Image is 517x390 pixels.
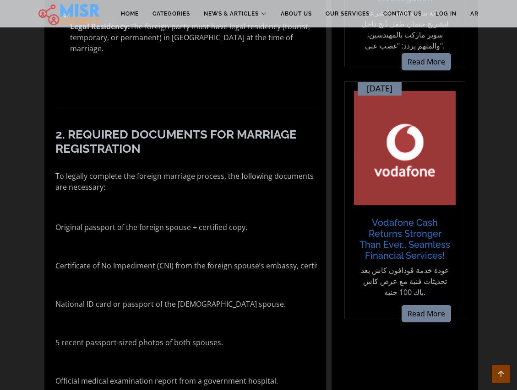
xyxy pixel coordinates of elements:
img: main.misr_connect [38,2,100,25]
p: عودة خدمة ڤودافون كاش بعد تحديثات فنية مع عرض كاش باك 100 جنيه. [359,265,451,298]
p: Official medical examination report from a government hospital. [55,375,278,386]
img: شعار ڤودافون كاش بعد استعادة الخدمة. [354,91,456,205]
a: Categories [146,5,197,22]
span: News & Articles [204,10,259,18]
a: Home [114,5,146,22]
h3: 2. Required Documents for Marriage Registration [55,128,317,156]
a: Vodafone Cash Returns Stronger Than Ever… Seamless Financial Services! [359,217,451,261]
strong: Legal Residency: [70,21,130,32]
a: Log in [429,5,463,22]
a: About Us [274,5,319,22]
a: Read More [402,53,451,70]
a: Read More [402,305,451,322]
a: News & Articles [197,5,274,22]
p: 5 recent passport-sized photos of both spouses. [55,337,223,348]
a: Our Services [319,5,376,22]
p: Original passport of the foreign spouse + certified copy. [55,222,247,233]
span: [DATE] [367,84,392,94]
a: AR [463,5,485,22]
p: Certificate of No Impediment (CNI) from the foreign spouse’s embassy, certified by the Egyptian M... [55,260,476,271]
p: National ID card or passport of the [DEMOGRAPHIC_DATA] spouse. [55,299,286,310]
p: To legally complete the foreign marriage process, the following documents are necessary: [55,171,317,192]
p: The foreign party must have legal residency (tourist, temporary, or permanent) in [GEOGRAPHIC_DAT... [70,21,317,54]
a: Contact Us [376,5,429,22]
